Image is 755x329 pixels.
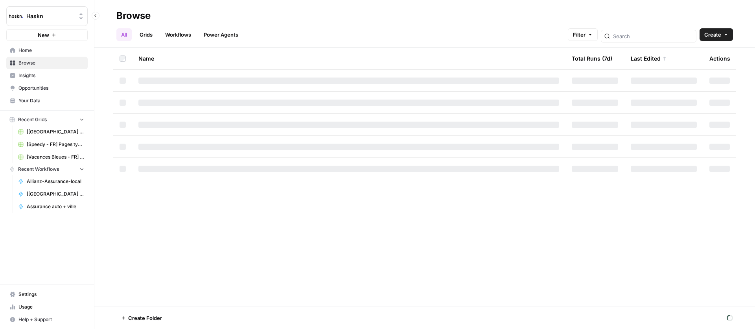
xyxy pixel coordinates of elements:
[613,32,693,40] input: Search
[6,301,88,313] a: Usage
[18,59,84,67] span: Browse
[18,72,84,79] span: Insights
[27,190,84,198] span: [[GEOGRAPHIC_DATA] Attitude - DE] Pages locales
[27,153,84,161] span: [Vacances Bleues - FR] Pages refonte sites hôtels - [GEOGRAPHIC_DATA][PERSON_NAME] Grid
[138,48,559,69] div: Name
[6,44,88,57] a: Home
[27,141,84,148] span: [Speedy - FR] Pages type de pneu & prestation - 800 mots Grid
[160,28,196,41] a: Workflows
[6,288,88,301] a: Settings
[6,313,88,326] button: Help + Support
[135,28,157,41] a: Grids
[6,82,88,94] a: Opportunities
[15,138,88,151] a: [Speedy - FR] Pages type de pneu & prestation - 800 mots Grid
[128,314,162,322] span: Create Folder
[18,166,59,173] span: Recent Workflows
[18,85,84,92] span: Opportunities
[6,57,88,69] a: Browse
[568,28,598,41] button: Filter
[700,28,733,41] button: Create
[704,31,721,39] span: Create
[18,97,84,104] span: Your Data
[572,48,612,69] div: Total Runs (7d)
[18,316,84,323] span: Help + Support
[573,31,586,39] span: Filter
[27,178,84,185] span: Allianz-Assurance-local
[18,291,84,298] span: Settings
[6,6,88,26] button: Workspace: Haskn
[38,31,49,39] span: New
[199,28,243,41] a: Power Agents
[9,9,23,23] img: Haskn Logo
[116,312,167,324] button: Create Folder
[26,12,74,20] span: Haskn
[6,94,88,107] a: Your Data
[18,116,47,123] span: Recent Grids
[6,163,88,175] button: Recent Workflows
[631,48,667,69] div: Last Edited
[15,200,88,213] a: Assurance auto + ville
[15,151,88,163] a: [Vacances Bleues - FR] Pages refonte sites hôtels - [GEOGRAPHIC_DATA][PERSON_NAME] Grid
[6,69,88,82] a: Insights
[116,28,132,41] a: All
[15,175,88,188] a: Allianz-Assurance-local
[6,114,88,126] button: Recent Grids
[27,128,84,135] span: [[GEOGRAPHIC_DATA] Attitude - DE] Pages locales
[709,48,730,69] div: Actions
[18,303,84,311] span: Usage
[116,9,151,22] div: Browse
[27,203,84,210] span: Assurance auto + ville
[6,29,88,41] button: New
[15,188,88,200] a: [[GEOGRAPHIC_DATA] Attitude - DE] Pages locales
[15,126,88,138] a: [[GEOGRAPHIC_DATA] Attitude - DE] Pages locales
[18,47,84,54] span: Home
